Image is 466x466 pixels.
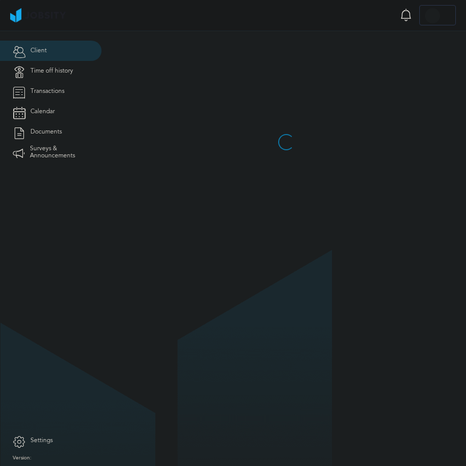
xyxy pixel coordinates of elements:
[30,47,47,54] span: Client
[30,108,55,115] span: Calendar
[10,8,66,22] img: ab4bad089aa723f57921c736e9817d99.png
[13,455,31,461] label: Version:
[30,128,62,136] span: Documents
[30,88,64,95] span: Transactions
[30,68,73,75] span: Time off history
[30,437,53,444] span: Settings
[30,145,89,159] span: Surveys & Announcements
